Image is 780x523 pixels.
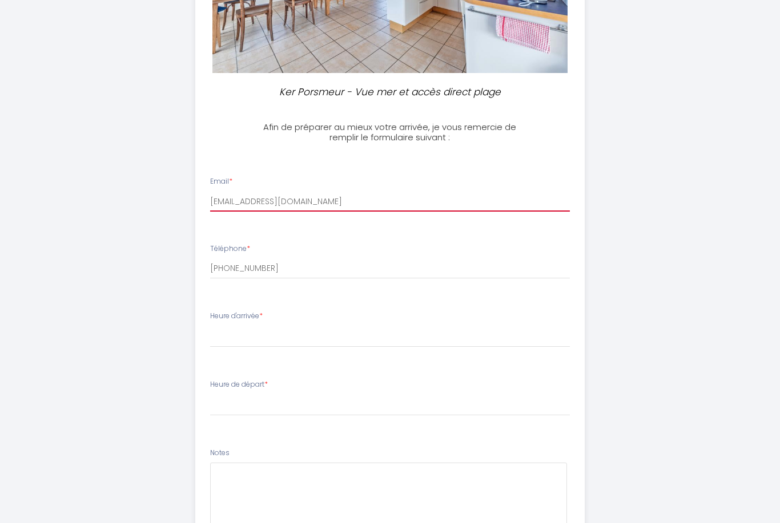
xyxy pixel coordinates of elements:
[263,122,517,143] h3: Afin de préparer au mieux votre arrivée, je vous remercie de remplir le formulaire suivant :
[210,379,268,390] label: Heure de départ
[210,448,230,459] label: Notes
[210,244,250,254] label: Téléphone
[268,84,512,100] p: Ker Porsmeur - Vue mer et accès direct plage
[210,176,232,187] label: Email
[210,311,263,322] label: Heure d'arrivée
